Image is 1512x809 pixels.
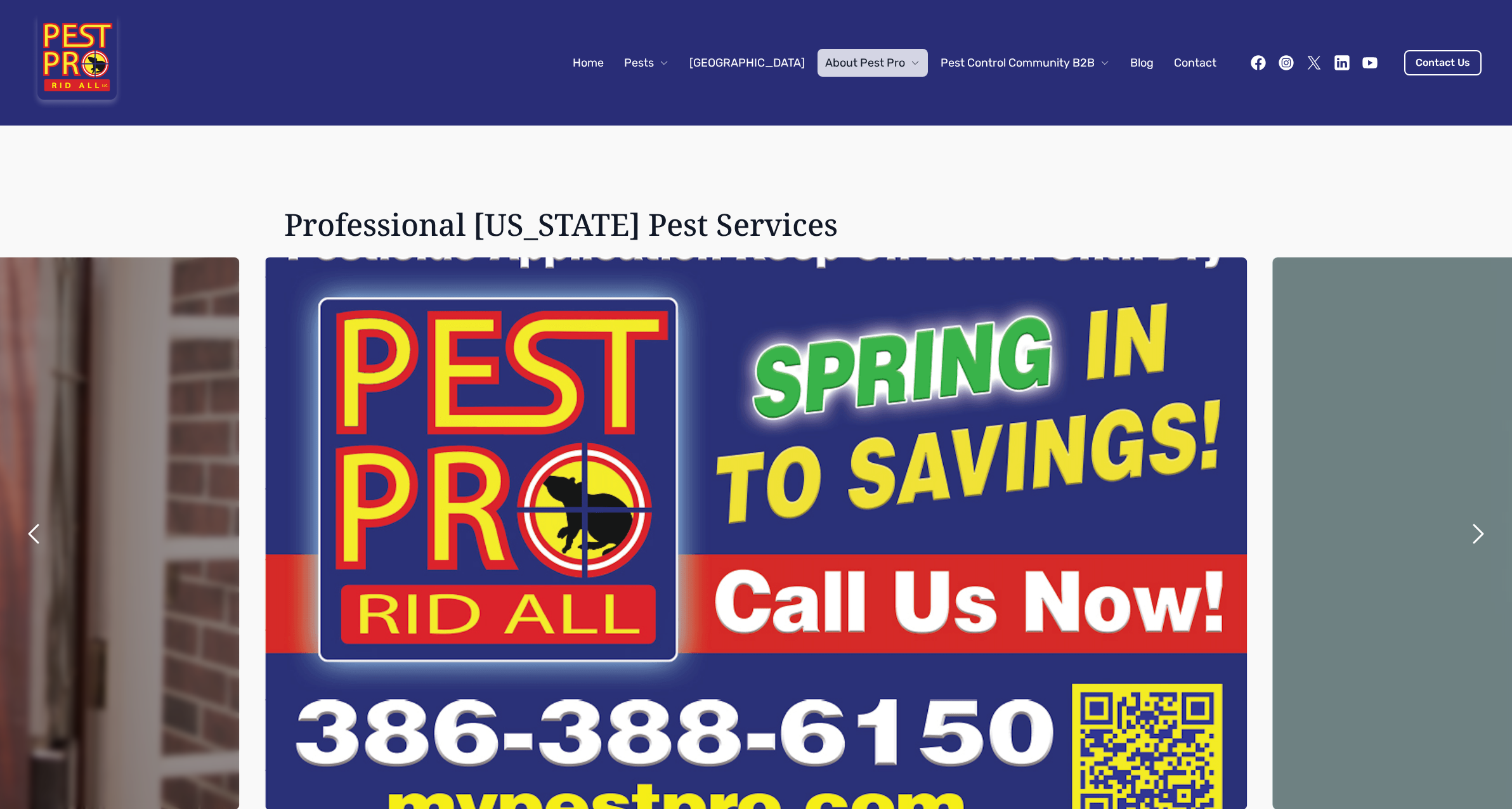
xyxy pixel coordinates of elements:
[1166,49,1224,77] a: Contact
[565,49,611,77] a: Home
[1456,512,1499,555] button: next
[13,512,56,555] button: previous
[284,207,838,242] h1: Professional [US_STATE] Pest Services
[624,54,654,72] span: Pests
[933,49,1118,77] button: Pest Control Community B2B
[1123,49,1161,77] a: Blog
[825,54,905,72] span: About Pest Pro
[30,15,124,110] img: Pest Pro Rid All
[682,49,812,77] a: [GEOGRAPHIC_DATA]
[1404,50,1482,75] a: Contact Us
[616,49,677,77] button: Pests
[941,54,1095,72] span: Pest Control Community B2B
[818,49,928,77] button: About Pest Pro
